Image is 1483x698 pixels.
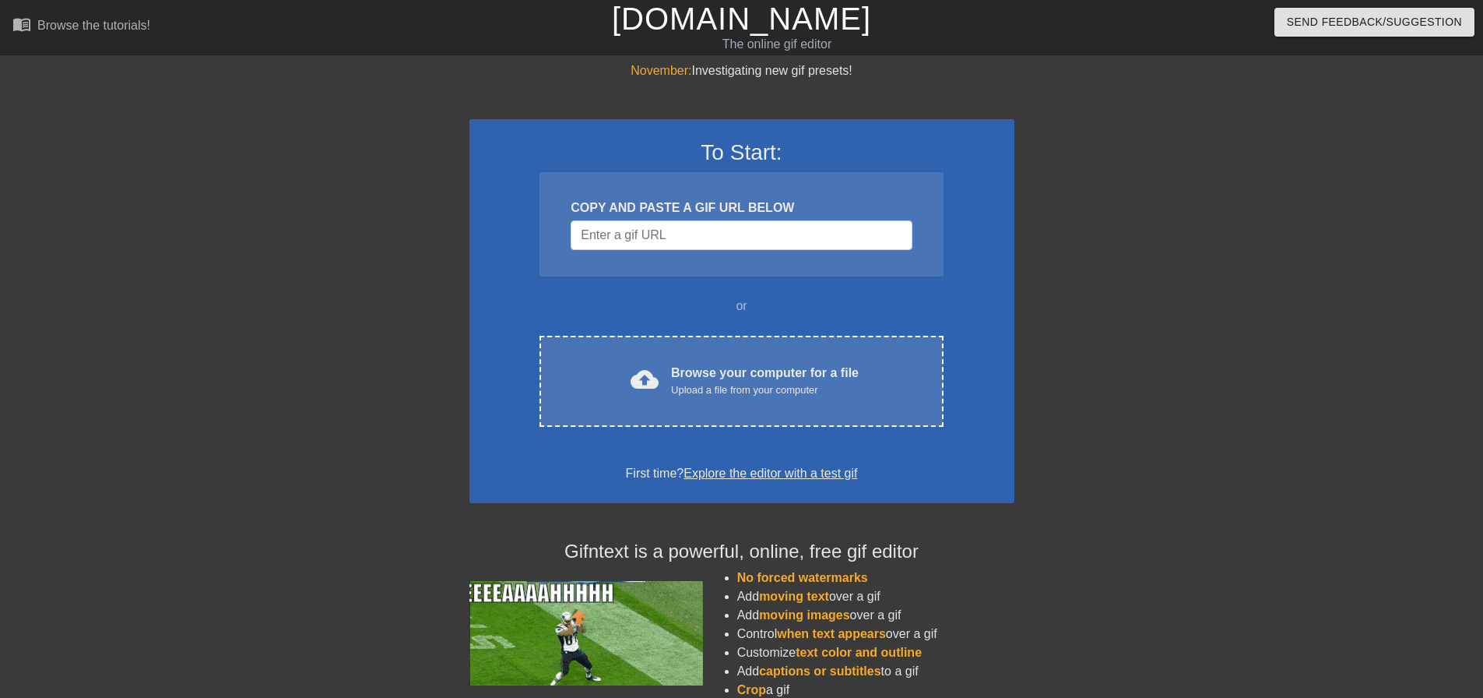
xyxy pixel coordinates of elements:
[490,464,994,483] div: First time?
[1274,8,1474,37] button: Send Feedback/Suggestion
[469,581,703,686] img: football_small.gif
[737,606,1014,625] li: Add over a gif
[469,62,1014,80] div: Investigating new gif presets!
[737,683,766,696] span: Crop
[631,64,691,77] span: November:
[12,15,150,39] a: Browse the tutorials!
[571,220,912,250] input: Username
[469,541,1014,563] h4: Gifntext is a powerful, online, free gif editor
[777,627,886,640] span: when text appears
[37,19,150,32] div: Browse the tutorials!
[737,587,1014,606] li: Add over a gif
[737,643,1014,662] li: Customize
[510,297,974,316] div: or
[631,365,659,393] span: cloud_upload
[490,139,994,166] h3: To Start:
[759,590,829,603] span: moving text
[737,662,1014,681] li: Add to a gif
[612,2,871,36] a: [DOMAIN_NAME]
[759,608,849,622] span: moving images
[737,571,868,584] span: No forced watermarks
[671,364,859,398] div: Browse your computer for a file
[571,199,912,217] div: COPY AND PASTE A GIF URL BELOW
[759,665,880,678] span: captions or subtitles
[12,15,31,33] span: menu_book
[796,646,922,659] span: text color and outline
[502,35,1052,54] div: The online gif editor
[737,625,1014,643] li: Control over a gif
[1287,12,1462,32] span: Send Feedback/Suggestion
[684,467,857,480] a: Explore the editor with a test gif
[671,382,859,398] div: Upload a file from your computer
